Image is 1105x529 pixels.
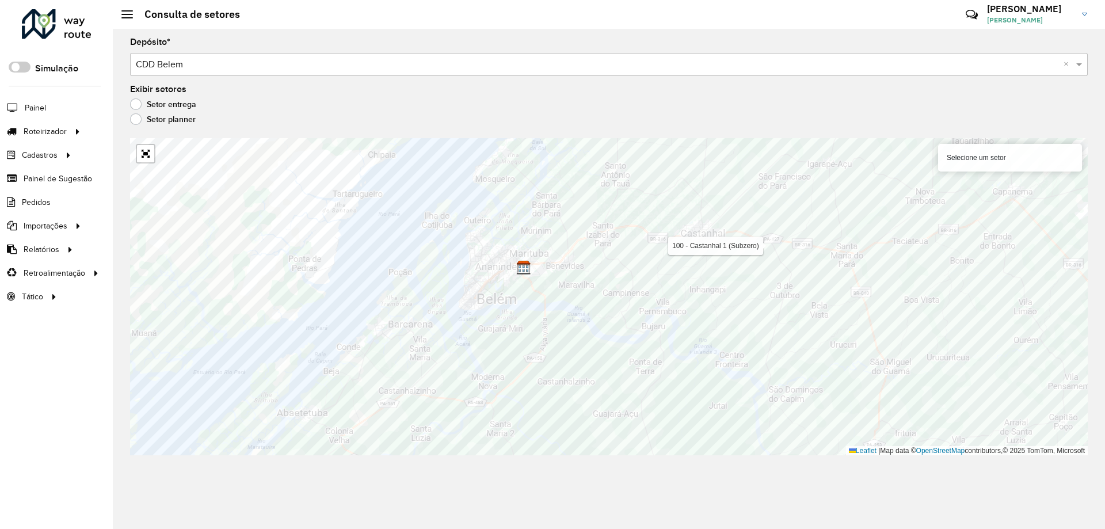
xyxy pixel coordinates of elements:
h2: Consulta de setores [133,8,240,21]
span: Pedidos [22,196,51,208]
label: Setor entrega [130,98,196,110]
div: Selecione um setor [938,144,1082,172]
span: Retroalimentação [24,267,85,279]
label: Setor planner [130,113,196,125]
span: Painel de Sugestão [24,173,92,185]
span: Importações [24,220,67,232]
a: OpenStreetMap [916,447,965,455]
a: Contato Rápido [959,2,984,27]
span: Clear all [1064,58,1073,71]
h3: [PERSON_NAME] [987,3,1073,14]
span: | [878,447,880,455]
a: Leaflet [849,447,877,455]
span: Painel [25,102,46,114]
span: Cadastros [22,149,58,161]
span: Roteirizador [24,125,67,138]
label: Depósito [130,35,170,49]
span: Relatórios [24,243,59,256]
div: Map data © contributors,© 2025 TomTom, Microsoft [846,446,1088,456]
a: Abrir mapa em tela cheia [137,145,154,162]
label: Simulação [35,62,78,75]
span: [PERSON_NAME] [987,15,1073,25]
label: Exibir setores [130,82,186,96]
span: Tático [22,291,43,303]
